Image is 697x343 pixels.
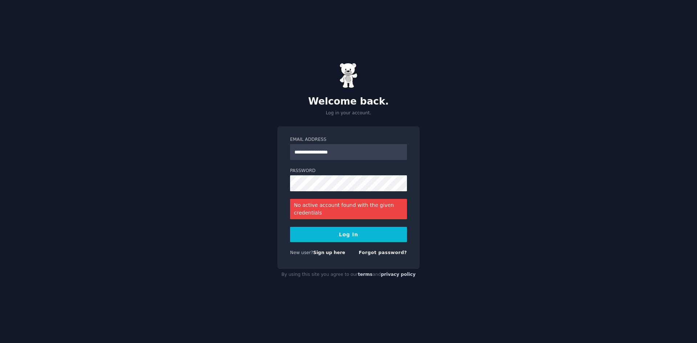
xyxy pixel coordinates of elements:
[277,110,420,117] p: Log in your account.
[359,250,407,255] a: Forgot password?
[381,272,416,277] a: privacy policy
[277,96,420,107] h2: Welcome back.
[290,168,407,174] label: Password
[290,136,407,143] label: Email Address
[290,227,407,242] button: Log In
[277,269,420,281] div: By using this site you agree to our and
[290,250,313,255] span: New user?
[290,199,407,219] div: No active account found with the given credentials
[339,63,358,88] img: Gummy Bear
[358,272,372,277] a: terms
[313,250,345,255] a: Sign up here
